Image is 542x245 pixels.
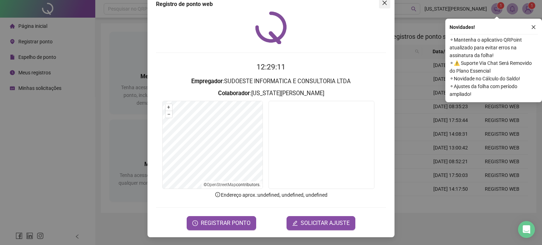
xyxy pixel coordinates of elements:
[531,25,536,30] span: close
[191,78,223,85] strong: Empregador
[301,219,350,227] span: SOLICITAR AJUSTE
[257,63,285,71] time: 12:29:11
[192,220,198,226] span: clock-circle
[292,220,298,226] span: edit
[255,11,287,44] img: QRPoint
[207,182,236,187] a: OpenStreetMap
[201,219,251,227] span: REGISTRAR PONTO
[165,104,172,111] button: +
[450,59,538,75] span: ⚬ ⚠️ Suporte Via Chat Será Removido do Plano Essencial
[287,216,355,230] button: editSOLICITAR AJUSTE
[450,82,538,98] span: ⚬ Ajustes da folha com período ampliado!
[156,191,386,199] p: Endereço aprox. : undefined, undefined, undefined
[218,90,250,97] strong: Colaborador
[187,216,256,230] button: REGISTRAR PONTO
[156,89,386,98] h3: : [US_STATE][PERSON_NAME]
[450,23,475,31] span: Novidades !
[215,191,221,198] span: info-circle
[518,221,535,238] div: Open Intercom Messenger
[450,36,538,59] span: ⚬ Mantenha o aplicativo QRPoint atualizado para evitar erros na assinatura da folha!
[156,77,386,86] h3: : SUDOESTE INFORMATICA E CONSULTORIA LTDA
[450,75,538,82] span: ⚬ Novidade no Cálculo do Saldo!
[204,182,260,187] li: © contributors.
[165,111,172,118] button: –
